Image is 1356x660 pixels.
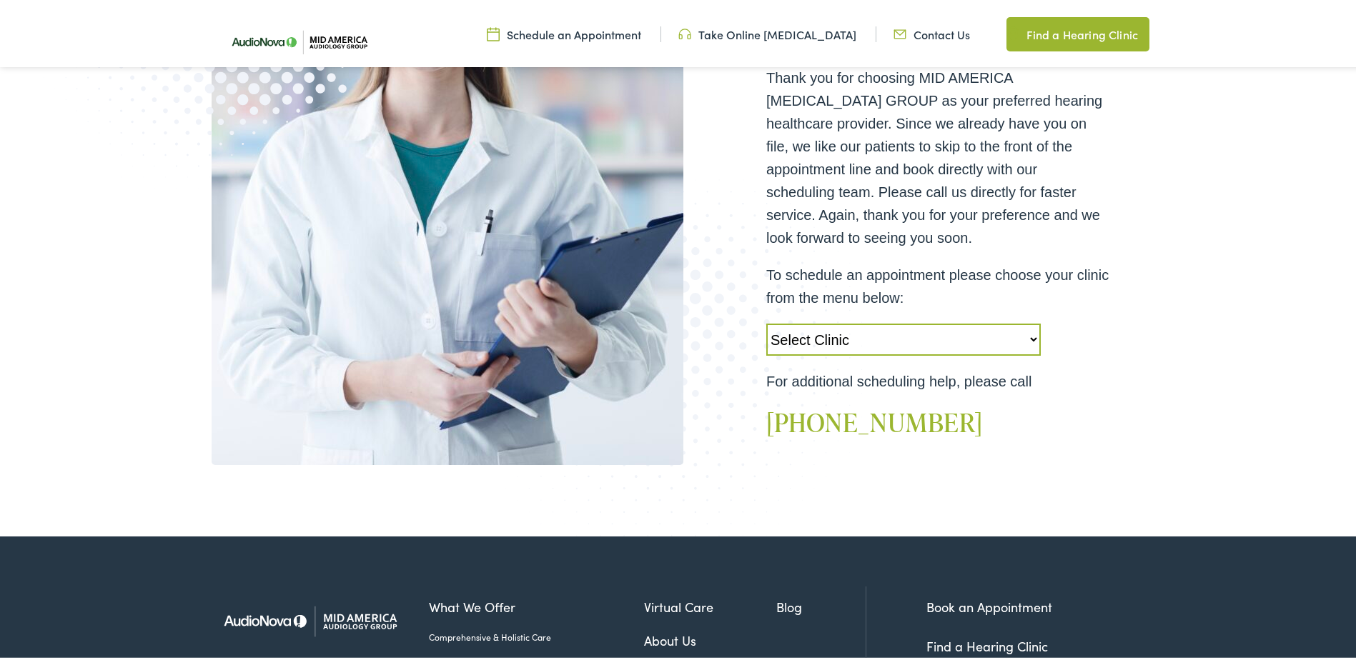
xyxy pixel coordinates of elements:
a: What We Offer [429,594,644,614]
a: [PHONE_NUMBER] [766,401,983,437]
p: For additional scheduling help, please call [766,367,1109,390]
a: Virtual Care [644,594,777,614]
a: Find a Hearing Clinic [926,634,1048,652]
img: Bottom portion of a graphic image with a halftone pattern, adding to the site's aesthetic appeal. [495,174,872,563]
a: Schedule an Appointment [487,24,641,39]
a: Book an Appointment [926,595,1052,613]
a: About Us [644,628,777,647]
img: utility icon [678,24,691,39]
img: utility icon [894,24,906,39]
a: Contact Us [894,24,970,39]
a: Comprehensive & Holistic Care [429,628,644,641]
a: Take Online [MEDICAL_DATA] [678,24,856,39]
p: Thank you for choosing MID AMERICA [MEDICAL_DATA] GROUP as your preferred hearing healthcare prov... [766,64,1109,246]
a: Find a Hearing Clinic [1006,14,1149,49]
a: Blog [776,594,866,614]
img: utility icon [487,24,500,39]
img: utility icon [1006,23,1019,40]
p: To schedule an appointment please choose your clinic from the menu below: [766,261,1109,306]
img: Mid America Audiology Group [212,584,408,653]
